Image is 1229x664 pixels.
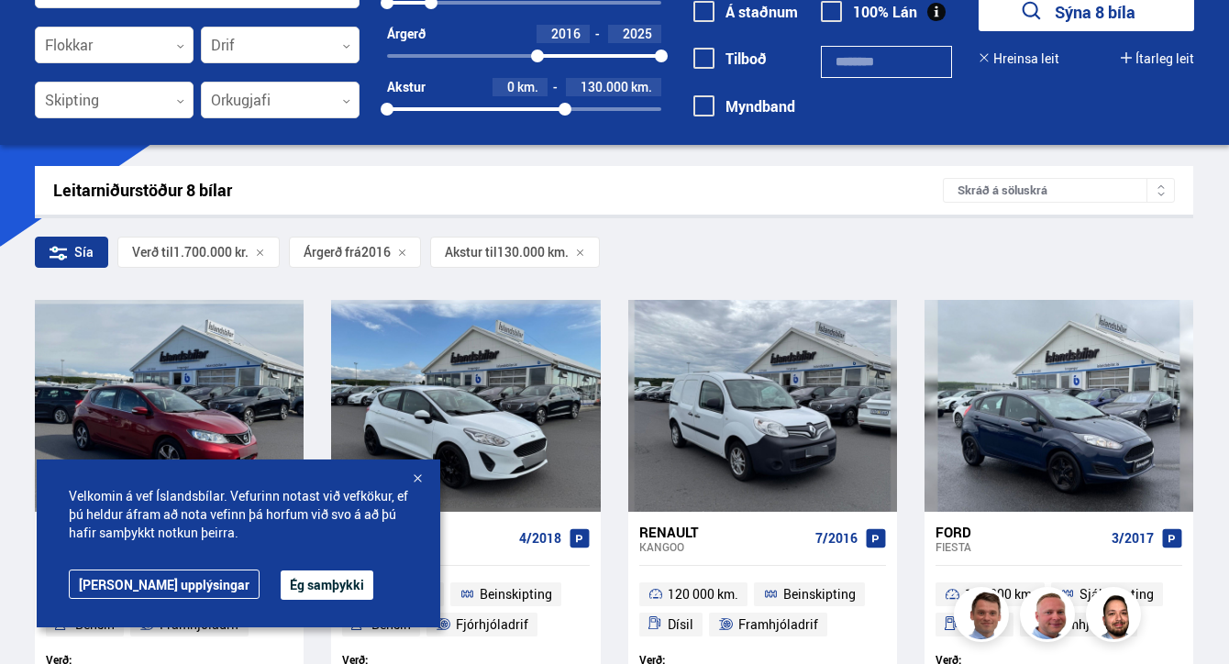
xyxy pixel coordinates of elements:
[623,25,652,42] span: 2025
[693,50,767,67] label: Tilboð
[1089,590,1144,645] img: nhp88E3Fdnt1Opn2.png
[361,245,391,260] span: 2016
[1023,590,1078,645] img: siFngHWaQ9KaOqBr.png
[551,25,581,42] span: 2016
[35,237,108,268] div: Sía
[132,245,173,260] span: Verð til
[304,245,361,260] span: Árgerð frá
[631,80,652,94] span: km.
[639,524,808,540] div: Renault
[480,583,552,605] span: Beinskipting
[639,540,808,553] div: Kangoo
[1121,51,1194,66] button: Ítarleg leit
[783,583,856,605] span: Beinskipting
[497,245,569,260] span: 130.000 km.
[581,78,628,95] span: 130.000
[738,614,818,636] span: Framhjóladrif
[668,614,693,636] span: Dísil
[1112,531,1154,546] span: 3/2017
[69,570,260,599] a: [PERSON_NAME] upplýsingar
[957,590,1012,645] img: FbJEzSuNWCJXmdc-.webp
[693,98,795,115] label: Myndband
[693,4,798,20] label: Á staðnum
[387,27,426,41] div: Árgerð
[821,4,917,20] label: 100% Lán
[936,540,1104,553] div: Fiesta
[69,487,408,542] span: Velkomin á vef Íslandsbílar. Vefurinn notast við vefkökur, ef þú heldur áfram að nota vefinn þá h...
[519,531,561,546] span: 4/2018
[815,531,858,546] span: 7/2016
[1080,583,1154,605] span: Sjálfskipting
[936,524,1104,540] div: Ford
[387,80,426,94] div: Akstur
[445,245,497,260] span: Akstur til
[15,7,70,62] button: Open LiveChat chat widget
[281,570,373,600] button: Ég samþykki
[517,80,538,94] span: km.
[507,78,515,95] span: 0
[456,614,528,636] span: Fjórhjóladrif
[173,245,249,260] span: 1.700.000 kr.
[965,583,1035,605] span: 125 000 km.
[668,583,738,605] span: 120 000 km.
[53,181,943,200] div: Leitarniðurstöður 8 bílar
[979,51,1059,66] button: Hreinsa leit
[943,178,1176,203] div: Skráð á söluskrá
